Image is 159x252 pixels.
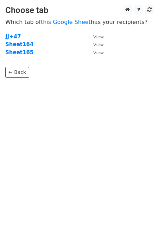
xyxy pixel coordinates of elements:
[86,41,104,48] a: View
[93,42,104,47] small: View
[5,67,29,78] a: ← Back
[86,33,104,40] a: View
[93,34,104,39] small: View
[5,5,154,15] h3: Choose tab
[5,33,21,40] a: JJ+47
[86,49,104,56] a: View
[5,18,154,26] p: Which tab of has your recipients?
[41,19,91,25] a: this Google Sheet
[5,41,33,48] a: Sheet164
[5,49,33,56] a: Sheet165
[93,50,104,55] small: View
